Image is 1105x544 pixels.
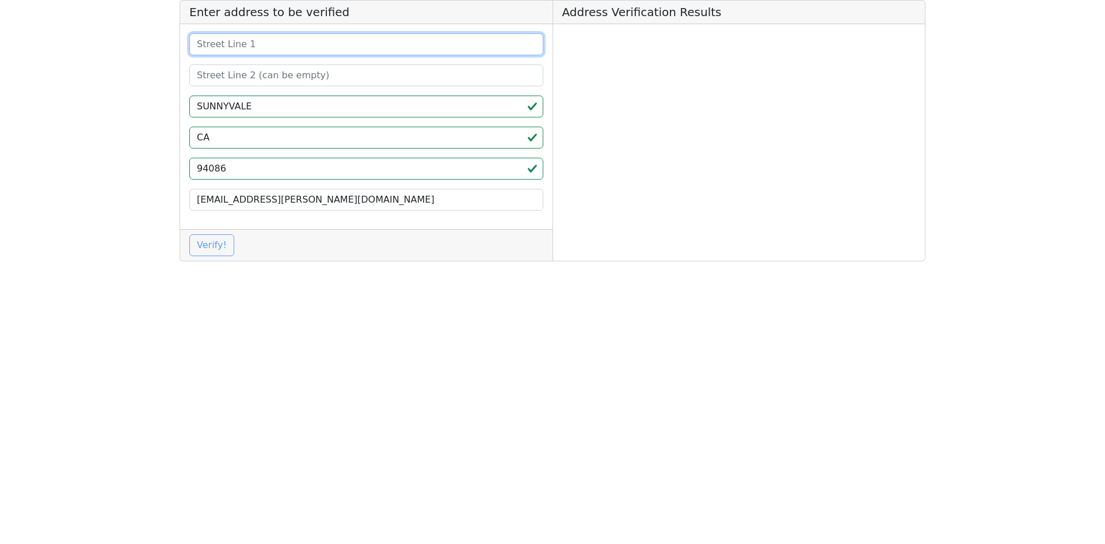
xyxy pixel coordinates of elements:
input: Your Email [189,189,543,211]
h5: Address Verification Results [553,1,925,24]
input: Street Line 1 [189,33,543,55]
input: City [189,96,543,117]
input: Street Line 2 (can be empty) [189,64,543,86]
input: ZIP code 5 or 5+4 [189,158,543,180]
input: 2-Letter State [189,127,543,149]
h5: Enter address to be verified [180,1,552,24]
